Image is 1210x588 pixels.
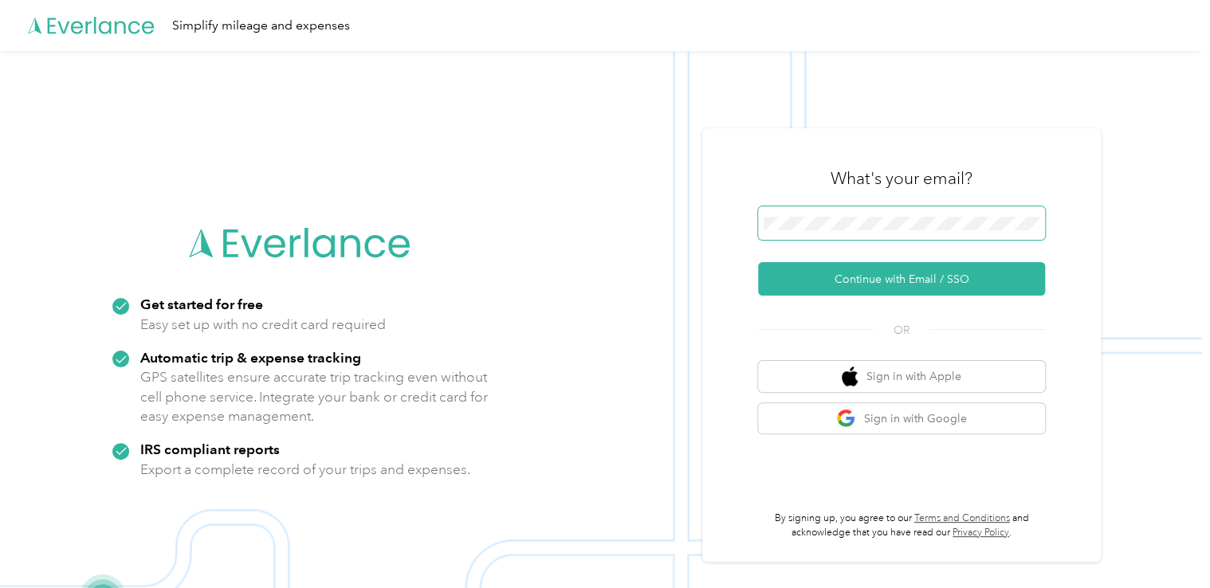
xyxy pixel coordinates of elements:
button: apple logoSign in with Apple [758,361,1045,392]
p: Export a complete record of your trips and expenses. [140,460,470,480]
img: apple logo [842,367,858,386]
img: google logo [836,409,856,429]
a: Privacy Policy [953,527,1009,539]
a: Terms and Conditions [914,512,1010,524]
h3: What's your email? [831,167,972,190]
strong: Get started for free [140,296,263,312]
div: Simplify mileage and expenses [172,16,350,36]
strong: IRS compliant reports [140,441,280,457]
button: Continue with Email / SSO [758,262,1045,296]
strong: Automatic trip & expense tracking [140,349,361,366]
p: By signing up, you agree to our and acknowledge that you have read our . [758,512,1045,539]
span: OR [874,322,929,339]
p: Easy set up with no credit card required [140,315,386,335]
p: GPS satellites ensure accurate trip tracking even without cell phone service. Integrate your bank... [140,367,489,426]
button: google logoSign in with Google [758,403,1045,434]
